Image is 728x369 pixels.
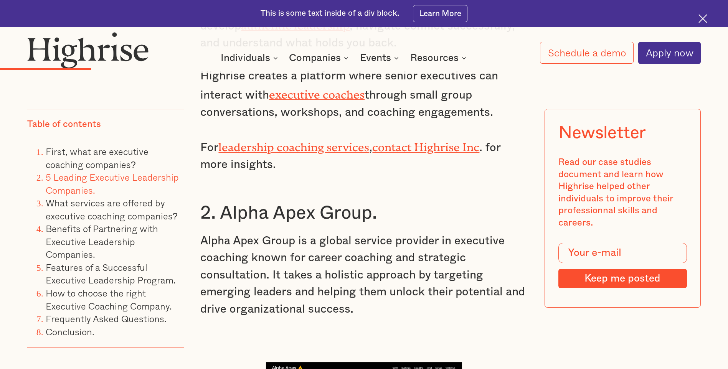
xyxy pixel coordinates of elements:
[221,53,280,63] div: Individuals
[221,53,270,63] div: Individuals
[558,269,687,288] input: Keep me posted
[46,325,94,339] a: Conclusion.
[410,53,459,63] div: Resources
[46,311,167,326] a: Frequently Asked Questions.
[540,42,633,64] a: Schedule a demo
[372,141,479,148] a: contact Highrise Inc
[698,14,707,23] img: Cross icon
[558,123,646,143] div: Newsletter
[46,286,172,313] a: How to choose the right Executive Coaching Company.
[200,202,527,224] h3: 2. Alpha Apex Group.
[46,260,176,287] a: Features of a Successful Executive Leadership Program.
[200,232,527,318] p: Alpha Apex Group is a global service provider in executive coaching known for career coaching and...
[261,8,399,19] div: This is some text inside of a div block.
[200,137,527,173] p: For , . for more insights.
[360,53,391,63] div: Events
[218,141,369,148] a: leadership coaching services
[27,119,101,131] div: Table of contents
[558,156,687,229] div: Read our case studies document and learn how Highrise helped other individuals to improve their p...
[289,53,351,63] div: Companies
[46,196,178,223] a: What services are offered by executive coaching companies?
[200,68,527,121] p: Highrise creates a platform where senior executives can interact with through small group convers...
[413,5,468,22] a: Learn More
[46,170,179,197] a: 5 Leading Executive Leadership Companies.
[46,144,149,171] a: First, what are executive coaching companies?
[410,53,469,63] div: Resources
[638,42,701,64] a: Apply now
[27,32,149,69] img: Highrise logo
[558,243,687,288] form: Modal Form
[360,53,401,63] div: Events
[46,222,158,262] a: Benefits of Partnering with Executive Leadership Companies.
[269,88,365,96] a: executive coaches
[289,53,341,63] div: Companies
[558,243,687,263] input: Your e-mail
